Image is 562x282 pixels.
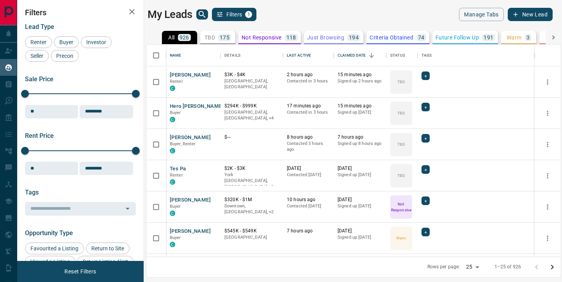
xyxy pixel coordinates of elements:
div: condos.ca [170,179,175,185]
span: Renter [28,39,49,45]
p: Signed up 2 hours ago [338,78,382,84]
p: TBD [397,79,405,85]
div: condos.ca [170,148,175,153]
button: Sort [366,50,377,61]
div: condos.ca [170,86,175,91]
div: + [421,134,430,143]
div: Tags [421,45,432,66]
button: search button [196,9,208,20]
div: + [421,165,430,174]
p: 175 [220,35,229,40]
p: $545K - $549K [224,228,279,234]
span: Precon [53,53,76,59]
div: Set up Listing Alert [77,256,133,268]
p: TBD [397,141,405,147]
button: New Lead [508,8,553,21]
p: $2K - $3K [224,165,279,172]
p: 7 hours ago [338,134,382,141]
div: + [421,71,430,80]
span: Favourited a Listing [28,245,81,252]
button: [PERSON_NAME] [170,71,211,79]
p: Not Responsive [242,35,282,40]
p: 17 minutes ago [287,103,330,109]
p: Contacted [DATE] [287,172,330,178]
span: Viewed a Listing [28,259,73,265]
div: Buyer [54,36,79,48]
p: 10 hours ago [287,196,330,203]
p: TBD [397,173,405,178]
div: Favourited a Listing [25,243,84,254]
button: Reset Filters [59,265,101,278]
div: Precon [51,50,79,62]
div: + [421,103,430,111]
p: 191 [484,35,493,40]
p: Contacted 3 hours ago [287,141,330,153]
div: Viewed a Listing [25,256,75,268]
span: Opportunity Type [25,229,73,237]
span: Tags [25,189,39,196]
p: 15 minutes ago [338,103,382,109]
span: Investor [84,39,109,45]
span: Buyer [57,39,76,45]
p: Contacted in 3 hours [287,109,330,116]
p: [DATE] [338,165,382,172]
button: Filters1 [212,8,257,21]
button: Hero [PERSON_NAME] [170,103,224,110]
button: [PERSON_NAME] [170,228,211,235]
p: TBD [205,35,215,40]
h2: Filters [25,8,136,17]
span: Buyer [170,110,181,115]
button: more [542,232,553,244]
div: Details [224,45,240,66]
p: 2 hours ago [287,71,330,78]
p: Midtown | Central, Toronto [224,172,279,190]
span: Seller [28,53,46,59]
button: [PERSON_NAME] [170,196,211,204]
span: Buyer, Renter [170,141,196,146]
span: Buyer [170,235,181,240]
div: Return to Site [86,243,130,254]
div: Last Active [287,45,311,66]
h1: My Leads [148,8,192,21]
p: Not Responsive [391,201,411,213]
button: Manage Tabs [459,8,503,21]
p: [DATE] [338,228,382,234]
span: Lead Type [25,23,54,30]
p: Just Browsing [307,35,344,40]
span: Set up Listing Alert [80,259,131,265]
button: Go to next page [544,259,560,275]
div: condos.ca [170,211,175,216]
div: condos.ca [170,117,175,122]
p: $320K - $1M [224,196,279,203]
button: Open [122,203,133,214]
div: Tags [418,45,535,66]
p: Signed up 8 hours ago [338,141,382,147]
span: + [424,197,427,205]
p: [GEOGRAPHIC_DATA] [224,234,279,241]
span: Return to Site [89,245,127,252]
div: + [421,196,430,205]
p: All [168,35,174,40]
div: Status [390,45,405,66]
span: + [424,134,427,142]
span: + [424,228,427,236]
span: Renter [170,79,183,84]
p: $3K - $4K [224,71,279,78]
p: Signed up [DATE] [338,203,382,209]
p: 7 hours ago [287,228,330,234]
button: [PERSON_NAME] [170,134,211,141]
button: more [542,170,553,182]
button: more [542,107,553,119]
p: 194 [349,35,359,40]
span: Buyer [170,204,181,209]
p: $--- [224,134,279,141]
div: Claimed Date [338,45,366,66]
div: Claimed Date [334,45,386,66]
p: [GEOGRAPHIC_DATA], [GEOGRAPHIC_DATA] [224,78,279,90]
p: 118 [286,35,296,40]
div: condos.ca [170,242,175,247]
p: Signed up [DATE] [338,234,382,241]
p: Signed up [DATE] [338,109,382,116]
p: [DATE] [287,165,330,172]
p: Future Follow Up [436,35,479,40]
